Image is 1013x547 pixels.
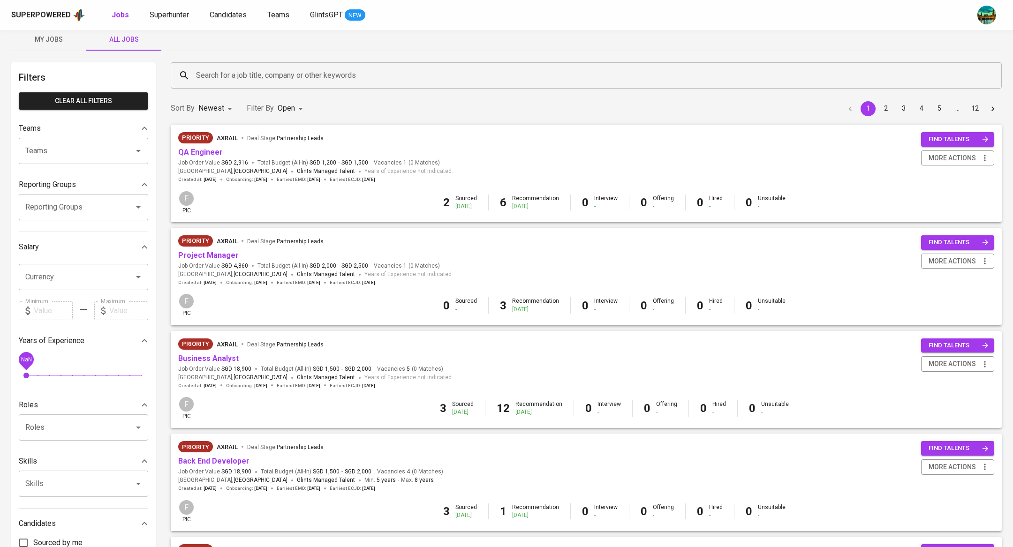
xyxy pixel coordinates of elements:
[178,279,217,286] span: Created at :
[278,100,306,117] div: Open
[594,202,618,210] div: -
[455,202,477,210] div: [DATE]
[178,293,195,309] div: F
[226,485,267,492] span: Onboarding :
[132,477,145,490] button: Open
[746,196,752,209] b: 0
[341,159,368,167] span: SGD 1,500
[697,505,703,518] b: 0
[653,202,674,210] div: -
[178,499,195,516] div: F
[761,400,789,416] div: Unsuitable
[217,238,238,245] span: Axrail
[19,119,148,138] div: Teams
[985,101,1000,116] button: Go to next page
[226,176,267,183] span: Onboarding :
[746,505,752,518] b: 0
[234,476,287,485] span: [GEOGRAPHIC_DATA]
[709,297,723,313] div: Hired
[402,159,407,167] span: 1
[210,10,247,19] span: Candidates
[178,338,213,350] div: New Job received from Demand Team
[515,400,562,416] div: Recommendation
[921,235,994,250] button: find talents
[19,399,38,411] p: Roles
[594,503,618,519] div: Interview
[929,255,976,267] span: more actions
[150,9,191,21] a: Superhunter
[277,485,320,492] span: Earliest EMD :
[374,159,440,167] span: Vacancies ( 0 Matches )
[641,505,647,518] b: 0
[700,402,707,415] b: 0
[297,168,355,174] span: Glints Managed Talent
[178,339,213,349] span: Priority
[257,262,368,270] span: Total Budget (All-In)
[929,152,976,164] span: more actions
[198,103,224,114] p: Newest
[178,262,248,270] span: Job Order Value
[112,10,129,19] b: Jobs
[415,477,434,483] span: 8 years
[374,262,440,270] span: Vacancies ( 0 Matches )
[597,408,621,416] div: -
[204,176,217,183] span: [DATE]
[402,262,407,270] span: 1
[500,505,506,518] b: 1
[277,176,320,183] span: Earliest EMD :
[512,306,559,314] div: [DATE]
[19,331,148,350] div: Years of Experience
[178,132,213,143] div: New Job received from Demand Team
[297,477,355,483] span: Glints Managed Talent
[594,195,618,210] div: Interview
[405,468,410,476] span: 4
[398,476,399,485] span: -
[19,514,148,533] div: Candidates
[221,365,251,373] span: SGD 18,900
[377,468,443,476] span: Vacancies ( 0 Matches )
[330,279,375,286] span: Earliest ECJD :
[204,382,217,389] span: [DATE]
[234,270,287,279] span: [GEOGRAPHIC_DATA]
[178,270,287,279] span: [GEOGRAPHIC_DATA] ,
[178,354,239,363] a: Business Analyst
[297,374,355,381] span: Glints Managed Talent
[656,400,677,416] div: Offering
[19,452,148,471] div: Skills
[247,135,324,142] span: Deal Stage :
[921,441,994,456] button: find talents
[712,400,726,416] div: Hired
[921,338,994,353] button: find talents
[921,132,994,147] button: find talents
[362,382,375,389] span: [DATE]
[594,511,618,519] div: -
[443,299,450,312] b: 0
[709,202,723,210] div: -
[364,167,453,176] span: Years of Experience not indicated.
[455,195,477,210] div: Sourced
[405,365,410,373] span: 5
[132,270,145,284] button: Open
[19,335,84,346] p: Years of Experience
[709,503,723,519] div: Hired
[19,396,148,414] div: Roles
[749,402,756,415] b: 0
[512,511,559,519] div: [DATE]
[861,101,876,116] button: page 1
[709,511,723,519] div: -
[178,382,217,389] span: Created at :
[178,485,217,492] span: Created at :
[277,135,324,142] span: Partnership Leads
[247,341,324,348] span: Deal Stage :
[582,505,589,518] b: 0
[929,134,989,145] span: find talents
[594,297,618,313] div: Interview
[758,511,786,519] div: -
[19,70,148,85] h6: Filters
[261,468,371,476] span: Total Budget (All-In)
[247,103,274,114] p: Filter By
[178,159,248,167] span: Job Order Value
[515,408,562,416] div: [DATE]
[338,262,340,270] span: -
[277,238,324,245] span: Partnership Leads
